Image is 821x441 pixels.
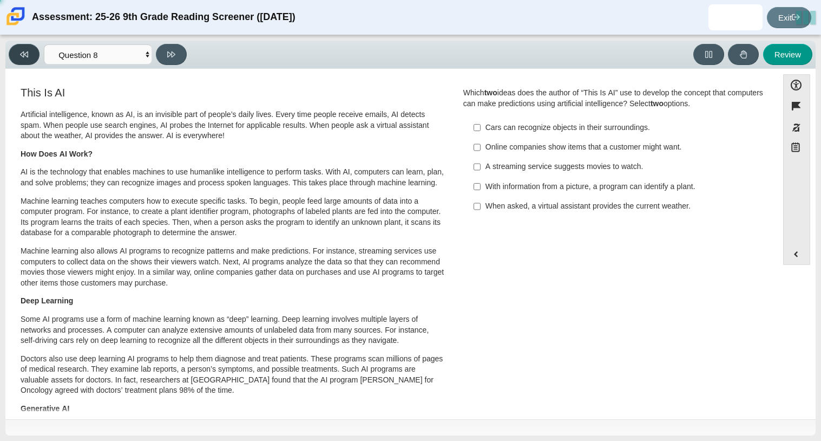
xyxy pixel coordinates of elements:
b: Deep Learning [21,296,73,306]
p: Some AI programs use a form of machine learning known as “deep” learning. Deep learning involves ... [21,314,445,346]
p: Machine learning also allows AI programs to recognize patterns and make predictions. For instance... [21,246,445,288]
div: Assessment items [11,74,772,415]
b: two [651,99,664,108]
button: Notepad [783,138,810,160]
h3: This Is AI [21,87,445,99]
p: Artificial intelligence, known as AI, is an invisible part of people’s daily lives. Every time pe... [21,109,445,141]
div: When asked, a virtual assistant provides the current weather. [485,201,759,212]
div: Cars can recognize objects in their surroundings. [485,122,759,133]
b: How Does AI Work? [21,149,93,159]
button: Expand menu. Displays the button labels. [784,244,810,264]
b: two [484,88,497,98]
img: Carmen School of Science & Technology [4,5,27,28]
button: Toggle response masking [783,117,810,138]
b: Generative AI [21,404,69,413]
div: A streaming service suggests movies to watch. [485,161,759,172]
button: Review [763,44,812,65]
div: Assessment: 25-26 9th Grade Reading Screener ([DATE]) [32,4,295,30]
div: Which ideas does the author of “This Is AI” use to develop the concept that computers can make pr... [463,88,764,109]
div: With information from a picture, a program can identify a plant. [485,181,759,192]
p: Doctors also use deep learning AI programs to help them diagnose and treat patients. These progra... [21,354,445,396]
button: Open Accessibility Menu [783,74,810,95]
p: Machine learning teaches computers how to execute specific tasks. To begin, people feed large amo... [21,196,445,238]
a: Carmen School of Science & Technology [4,20,27,29]
div: Online companies show items that a customer might want. [485,142,759,153]
button: Flag item [783,95,810,116]
p: AI is the technology that enables machines to use humanlike intelligence to perform tasks. With A... [21,167,445,188]
img: danielle.mack.gA5N1Q [727,9,744,26]
button: Raise Your Hand [728,44,759,65]
a: Exit [767,7,811,28]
